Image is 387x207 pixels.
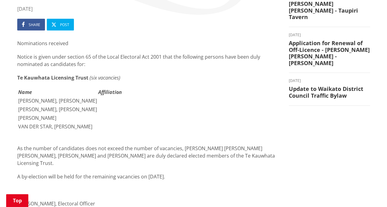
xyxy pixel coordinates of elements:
span: Share [29,22,40,27]
p: As the number of candidates does not exceed the number of vacancies, [PERSON_NAME] [PERSON_NAME] ... [17,145,280,167]
a: Top [6,194,28,207]
p: Notice is given under section 65 of the Local Electoral Act 2001 that the following persons have ... [17,53,280,68]
em: Name [18,89,32,96]
span: Post [60,22,69,27]
h3: Application for Renewal of Off-Licence - [PERSON_NAME] [PERSON_NAME] - [PERSON_NAME] [289,40,370,66]
td: VAN DER STAR, [PERSON_NAME] [18,123,97,131]
time: [DATE] [17,5,280,13]
a: [DATE] Update to Waikato District Council Traffic Bylaw [289,79,370,99]
td: [PERSON_NAME] [18,114,97,122]
em: Affiliation [98,89,122,96]
strong: Te Kauwhata Licensing Trust [17,74,88,81]
time: [DATE] [289,79,370,83]
h3: Update to Waikato District Council Traffic Bylaw [289,86,370,99]
td: [PERSON_NAME], [PERSON_NAME] [18,97,97,105]
td: [PERSON_NAME], [PERSON_NAME] [18,105,97,113]
time: [DATE] [289,33,370,37]
a: Post [47,19,74,30]
a: [DATE] Application for Renewal of Off-Licence - [PERSON_NAME] [PERSON_NAME] - [PERSON_NAME] [289,33,370,66]
p: Nominations received [17,40,280,47]
em: (six vacancies) [90,74,120,81]
p: A by-election will be held for the remaining vacancies on [DATE]. [17,173,280,180]
iframe: Messenger Launcher [359,181,381,203]
a: Share [17,19,45,30]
